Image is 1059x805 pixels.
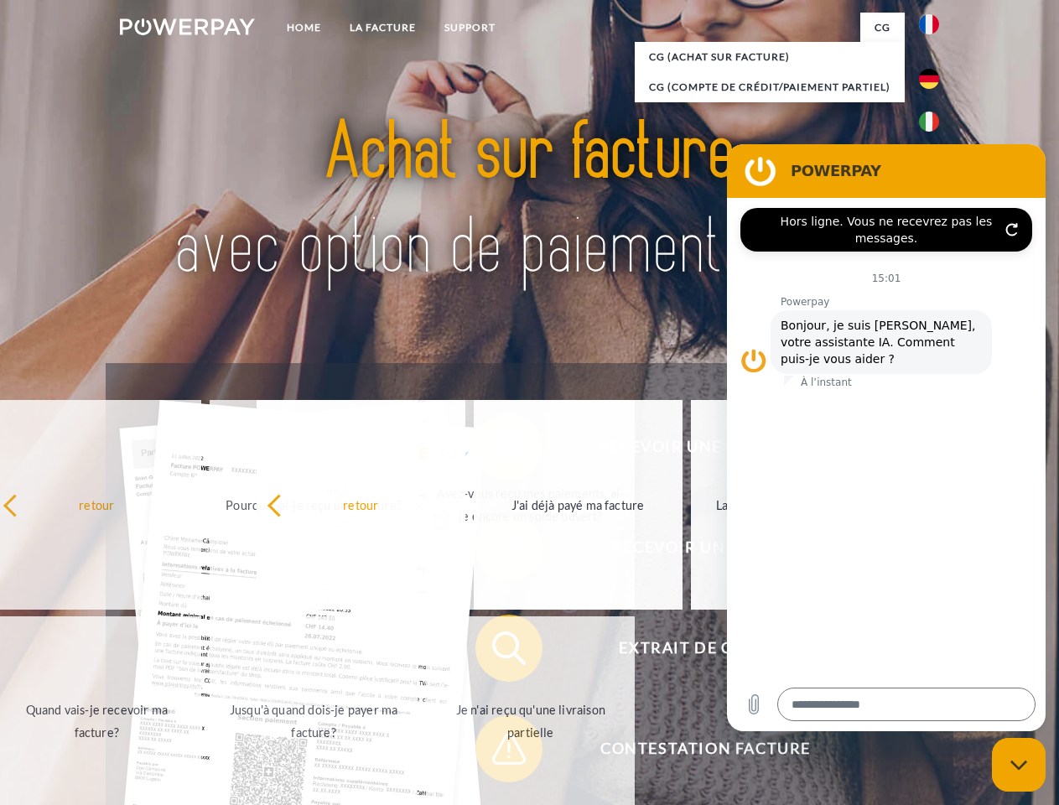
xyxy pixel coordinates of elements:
[267,493,455,516] div: retour
[919,112,939,132] img: it
[475,715,911,782] button: Contestation Facture
[436,699,625,744] div: Je n'ai reçu qu'une livraison partielle
[273,13,335,43] a: Home
[635,42,905,72] a: CG (achat sur facture)
[484,493,672,516] div: J'ai déjà payé ma facture
[635,72,905,102] a: CG (Compte de crédit/paiement partiel)
[430,13,510,43] a: Support
[335,13,430,43] a: LA FACTURE
[860,13,905,43] a: CG
[919,69,939,89] img: de
[701,493,890,516] div: La commande a été renvoyée
[475,615,911,682] button: Extrait de compte
[160,80,899,321] img: title-powerpay_fr.svg
[500,615,911,682] span: Extrait de compte
[220,493,408,516] div: Pourquoi ai-je reçu une facture?
[120,18,255,35] img: logo-powerpay-white.svg
[3,493,191,516] div: retour
[3,699,191,744] div: Quand vais-je recevoir ma facture?
[919,14,939,34] img: fr
[727,144,1046,731] iframe: Fenêtre de messagerie
[220,699,408,744] div: Jusqu'à quand dois-je payer ma facture?
[500,715,911,782] span: Contestation Facture
[992,738,1046,792] iframe: Bouton de lancement de la fenêtre de messagerie, conversation en cours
